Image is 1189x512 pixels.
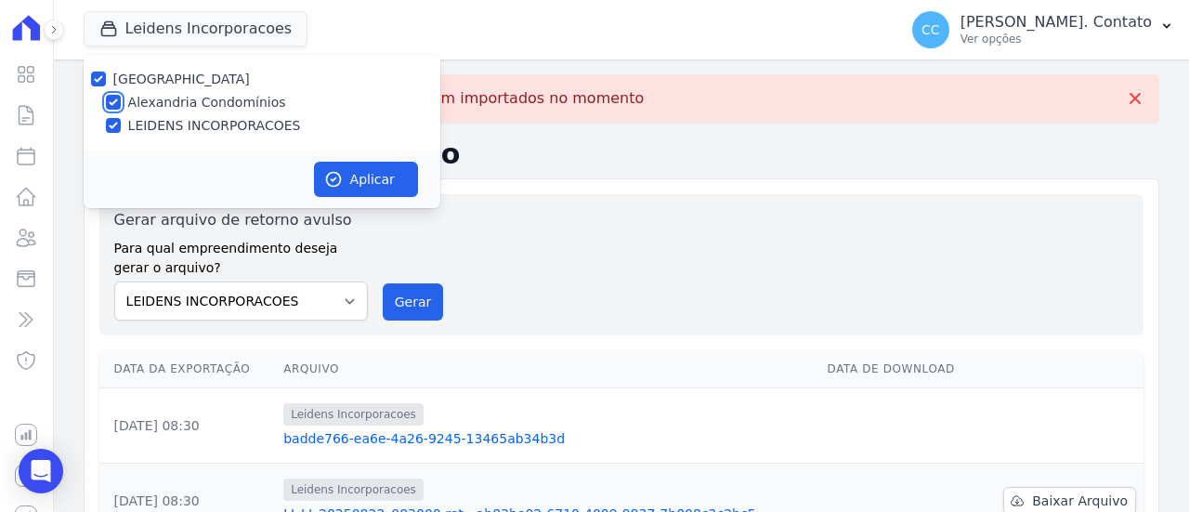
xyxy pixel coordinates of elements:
[314,162,418,197] button: Aplicar
[283,479,424,501] span: Leidens Incorporacoes
[99,350,277,388] th: Data da Exportação
[114,209,368,231] label: Gerar arquivo de retorno avulso
[114,231,368,278] label: Para qual empreendimento deseja gerar o arquivo?
[113,72,250,86] label: [GEOGRAPHIC_DATA]
[921,23,940,36] span: CC
[99,388,277,464] td: [DATE] 08:30
[84,138,1159,171] h2: Exportações de Retorno
[84,11,308,46] button: Leidens Incorporacoes
[960,32,1152,46] p: Ver opções
[276,350,819,388] th: Arquivo
[383,283,444,321] button: Gerar
[283,403,424,426] span: Leidens Incorporacoes
[820,350,979,388] th: Data de Download
[283,429,812,448] a: badde766-ea6e-4a26-9245-13465ab34b3d
[897,4,1189,56] button: CC [PERSON_NAME]. Contato Ver opções
[19,449,63,493] div: Open Intercom Messenger
[960,13,1152,32] p: [PERSON_NAME]. Contato
[128,93,286,112] label: Alexandria Condomínios
[128,116,301,136] label: LEIDENS INCORPORACOES
[1032,492,1128,510] span: Baixar Arquivo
